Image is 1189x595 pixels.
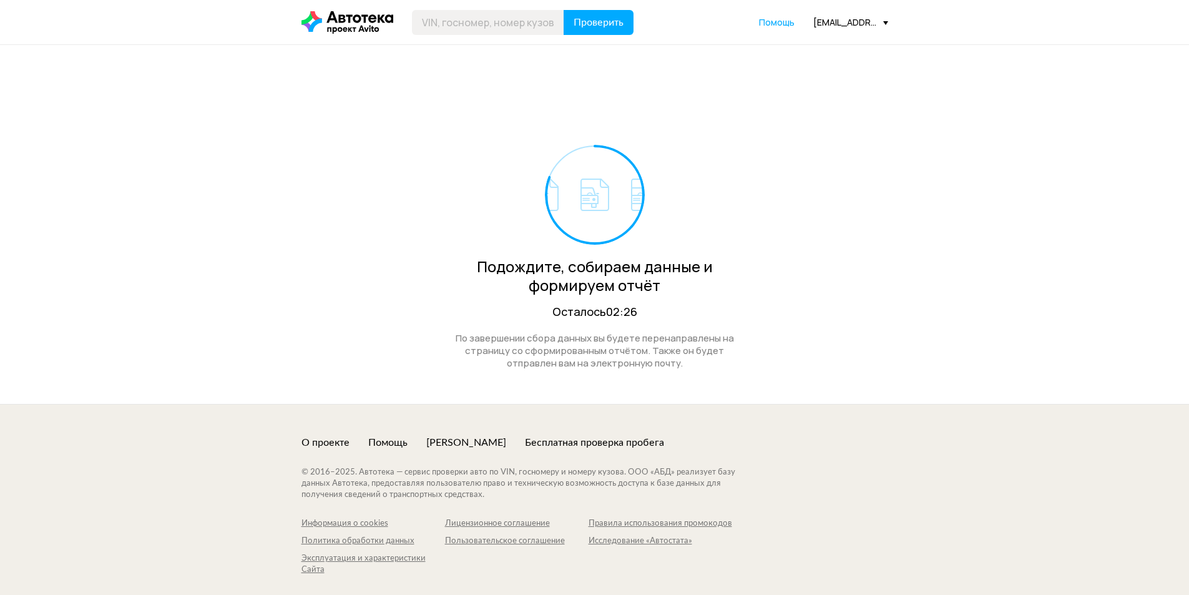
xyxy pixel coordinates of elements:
[442,332,748,370] div: По завершении сбора данных вы будете перенаправлены на страницу со сформированным отчётом. Также ...
[301,518,445,529] a: Информация о cookies
[564,10,634,35] button: Проверить
[442,304,748,320] div: Осталось 02:26
[574,17,624,27] span: Проверить
[412,10,564,35] input: VIN, госномер, номер кузова
[301,467,760,501] div: © 2016– 2025 . Автотека — сервис проверки авто по VIN, госномеру и номеру кузова. ООО «АБД» реали...
[301,553,445,576] a: Эксплуатация и характеристики Сайта
[759,16,795,28] span: Помощь
[759,16,795,29] a: Помощь
[426,436,506,450] a: [PERSON_NAME]
[813,16,888,28] div: [EMAIL_ADDRESS][DOMAIN_NAME]
[445,518,589,529] a: Лицензионное соглашение
[589,536,732,547] a: Исследование «Автостата»
[442,257,748,295] div: Подождите, собираем данные и формируем отчёт
[301,436,350,450] a: О проекте
[589,518,732,529] a: Правила использования промокодов
[368,436,408,450] a: Помощь
[445,536,589,547] a: Пользовательское соглашение
[301,536,445,547] a: Политика обработки данных
[525,436,664,450] a: Бесплатная проверка пробега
